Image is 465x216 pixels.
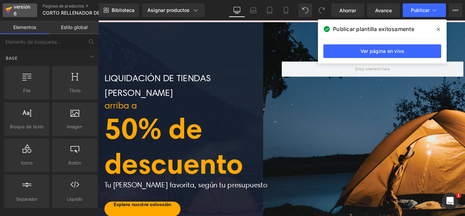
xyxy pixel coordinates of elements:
a: Computadora portátil [245,3,261,17]
font: Botón [68,160,81,165]
font: Avance [375,8,392,13]
font: Fila [23,88,30,93]
font: Bloque de texto [10,124,44,129]
a: Ver página en vivo [323,44,441,58]
font: Asignar productos [147,7,190,13]
button: Rehacer [315,3,328,17]
font: Imagen [67,124,82,129]
button: Deshacer [299,3,312,17]
a: versión 6 [3,3,37,17]
button: Publicar [403,3,446,17]
font: Publicar plantilla exitosamente [333,26,414,32]
iframe: Chat en vivo de Intercom [442,193,458,209]
font: Elementos [13,24,36,30]
font: Liquidación de tiendas [PERSON_NAME] [7,58,126,87]
a: Nueva Biblioteca [99,3,139,17]
a: De oficina [229,3,245,17]
font: Icono [21,160,33,165]
font: Biblioteca [112,7,134,13]
font: versión 6 [14,4,30,16]
font: Ahorrar [339,8,356,13]
a: Tableta [261,3,278,17]
font: Base [6,56,18,61]
font: Estilo global [61,24,87,30]
font: 50% de descuento [7,101,162,180]
font: Tu [PERSON_NAME] favorita, según tu presupuesto [7,179,190,189]
font: Páginas de productos [43,3,84,9]
font: arriba a [7,89,43,101]
font: Publicar [411,7,430,13]
font: Ver página en vivo [360,48,404,54]
font: Líquido [67,196,82,202]
font: Título [69,88,81,93]
font: CORTO RELLENADOR DE CADERA NORMAL 21-08 [43,10,158,16]
a: Móvil [278,3,294,17]
font: 1 [457,193,460,198]
a: Avance [367,3,400,17]
a: Páginas de productos [43,3,121,9]
font: Separador [16,196,38,202]
button: Más [449,3,462,17]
